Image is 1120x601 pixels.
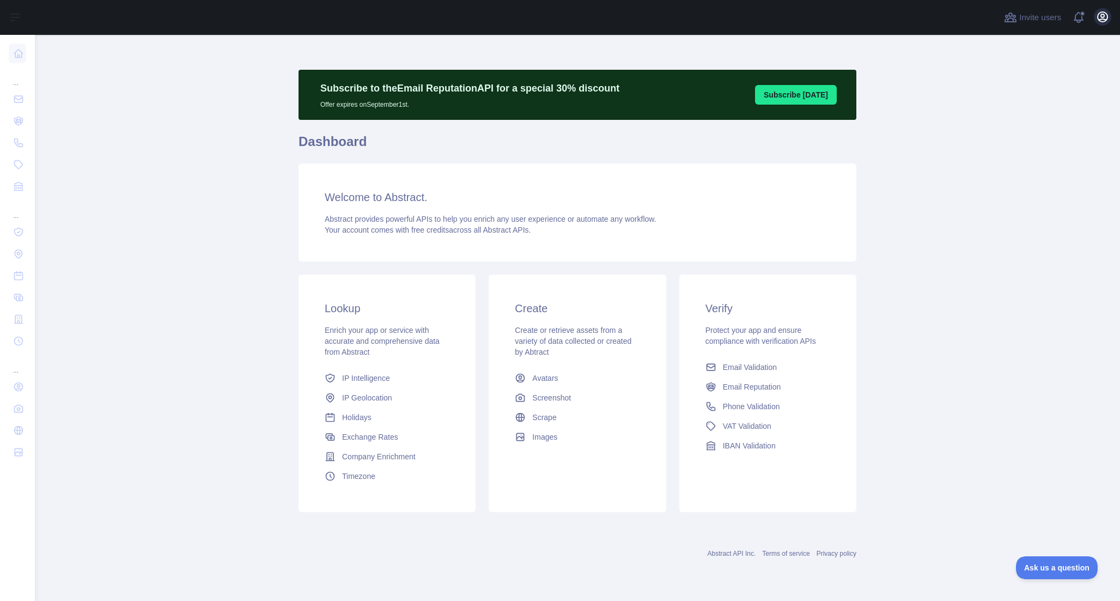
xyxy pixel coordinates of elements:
[701,397,835,416] a: Phone Validation
[9,198,26,220] div: ...
[708,550,756,557] a: Abstract API Inc.
[342,471,375,482] span: Timezone
[299,133,856,159] h1: Dashboard
[705,326,816,345] span: Protect your app and ensure compliance with verification APIs
[532,412,556,423] span: Scrape
[762,550,809,557] a: Terms of service
[723,362,777,373] span: Email Validation
[1002,9,1063,26] button: Invite users
[342,392,392,403] span: IP Geolocation
[723,401,780,412] span: Phone Validation
[1016,556,1098,579] iframe: Toggle Customer Support
[411,226,449,234] span: free credits
[532,432,557,442] span: Images
[510,408,644,427] a: Scrape
[325,301,449,316] h3: Lookup
[325,215,656,223] span: Abstract provides powerful APIs to help you enrich any user experience or automate any workflow.
[342,412,372,423] span: Holidays
[515,326,631,356] span: Create or retrieve assets from a variety of data collected or created by Abtract
[515,301,640,316] h3: Create
[755,85,837,105] button: Subscribe [DATE]
[701,436,835,456] a: IBAN Validation
[723,421,771,432] span: VAT Validation
[701,357,835,377] a: Email Validation
[320,447,454,466] a: Company Enrichment
[510,368,644,388] a: Avatars
[320,388,454,408] a: IP Geolocation
[510,388,644,408] a: Screenshot
[325,226,531,234] span: Your account comes with across all Abstract APIs.
[701,416,835,436] a: VAT Validation
[320,81,619,96] p: Subscribe to the Email Reputation API for a special 30 % discount
[701,377,835,397] a: Email Reputation
[320,368,454,388] a: IP Intelligence
[705,301,830,316] h3: Verify
[320,408,454,427] a: Holidays
[320,466,454,486] a: Timezone
[342,432,398,442] span: Exchange Rates
[325,190,830,205] h3: Welcome to Abstract.
[342,451,416,462] span: Company Enrichment
[510,427,644,447] a: Images
[723,381,781,392] span: Email Reputation
[320,96,619,109] p: Offer expires on September 1st.
[1019,11,1061,24] span: Invite users
[9,65,26,87] div: ...
[817,550,856,557] a: Privacy policy
[532,392,571,403] span: Screenshot
[723,440,776,451] span: IBAN Validation
[325,326,440,356] span: Enrich your app or service with accurate and comprehensive data from Abstract
[532,373,558,384] span: Avatars
[342,373,390,384] span: IP Intelligence
[9,353,26,375] div: ...
[320,427,454,447] a: Exchange Rates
